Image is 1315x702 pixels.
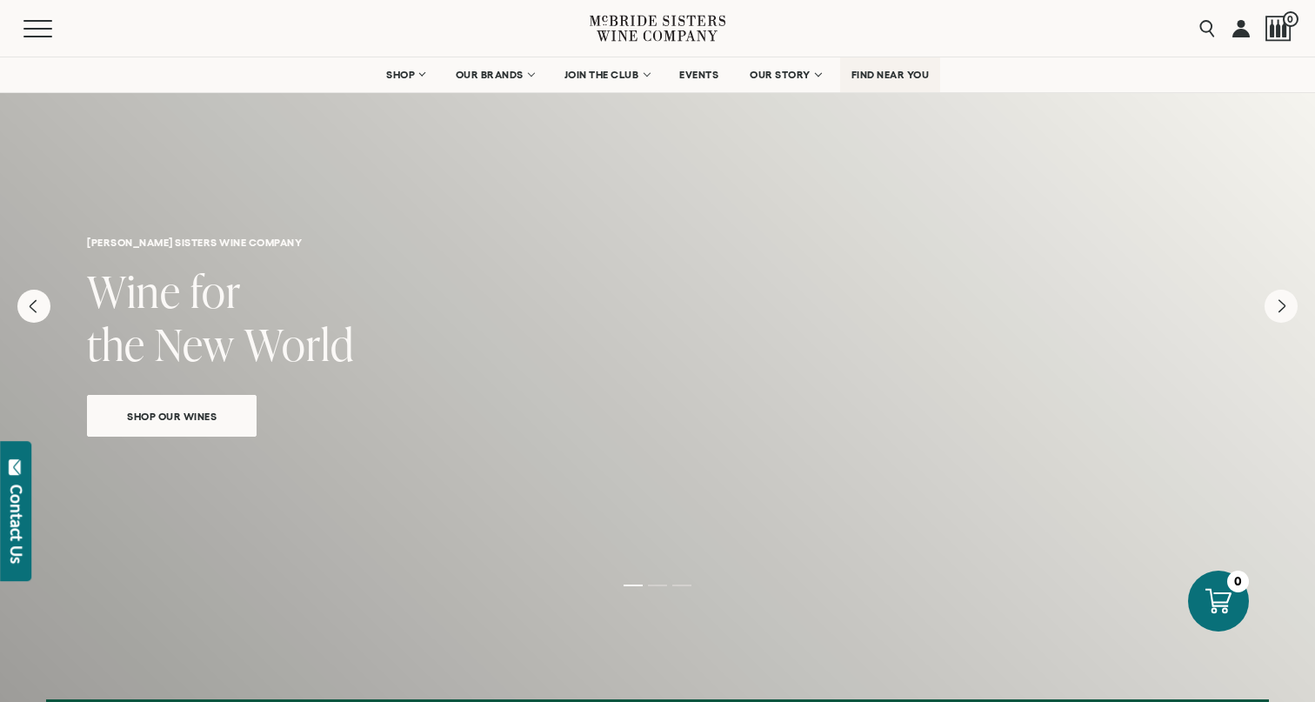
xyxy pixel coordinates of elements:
[1283,11,1298,27] span: 0
[375,57,436,92] a: SHOP
[190,261,241,321] span: for
[87,314,145,374] span: the
[87,395,257,437] a: Shop Our Wines
[1265,290,1298,323] button: Next
[564,69,639,81] span: JOIN THE CLUB
[624,585,643,586] li: Page dot 1
[23,20,86,37] button: Mobile Menu Trigger
[672,585,691,586] li: Page dot 3
[553,57,660,92] a: JOIN THE CLUB
[244,314,354,374] span: World
[87,261,181,321] span: Wine
[668,57,730,92] a: EVENTS
[97,406,247,426] span: Shop Our Wines
[851,69,930,81] span: FIND NEAR YOU
[8,485,25,564] div: Contact Us
[648,585,667,586] li: Page dot 2
[444,57,544,92] a: OUR BRANDS
[456,69,524,81] span: OUR BRANDS
[750,69,811,81] span: OUR STORY
[738,57,831,92] a: OUR STORY
[679,69,718,81] span: EVENTS
[155,314,235,374] span: New
[17,290,50,323] button: Previous
[840,57,941,92] a: FIND NEAR YOU
[1227,571,1249,592] div: 0
[386,69,416,81] span: SHOP
[87,237,1228,248] h6: [PERSON_NAME] sisters wine company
